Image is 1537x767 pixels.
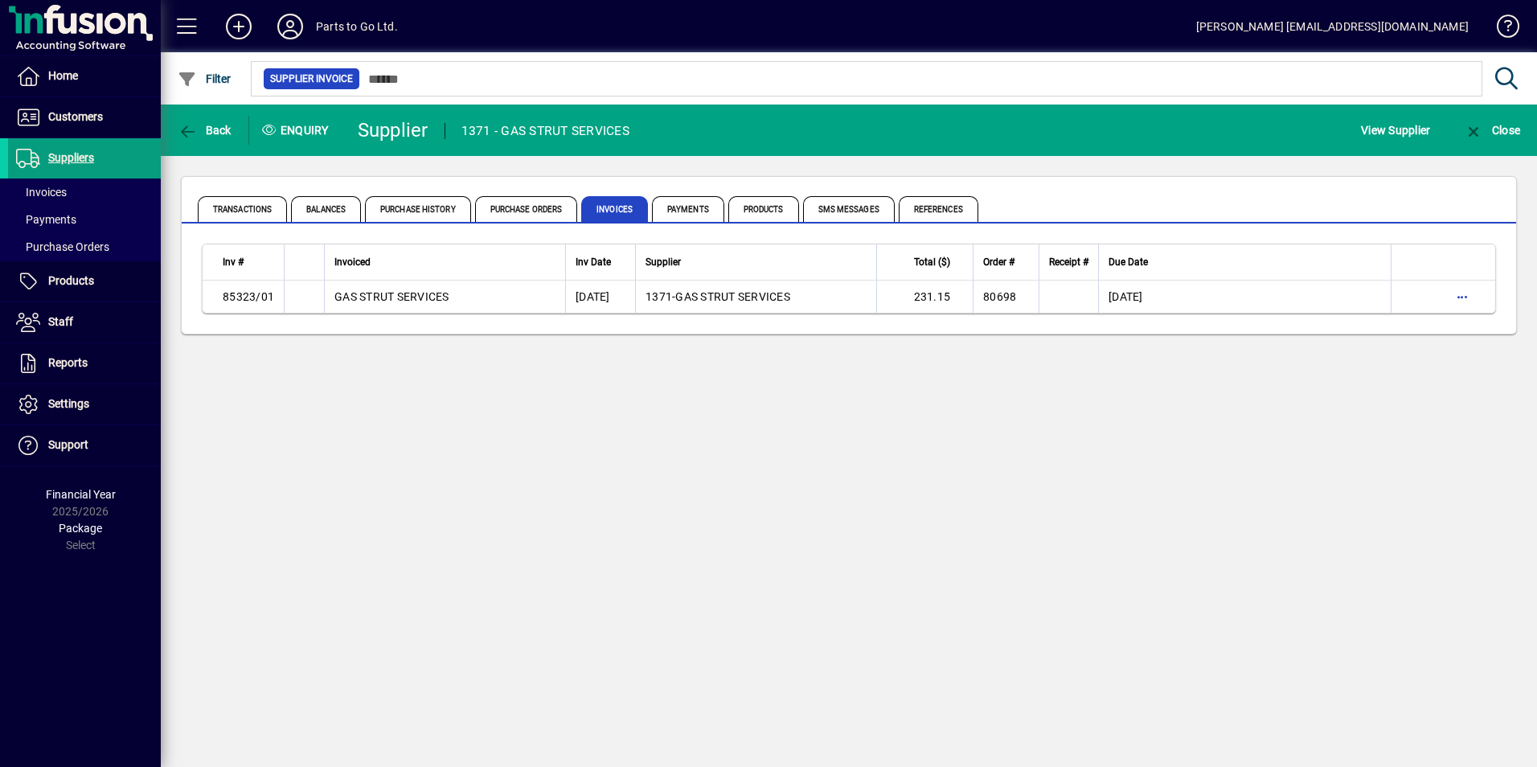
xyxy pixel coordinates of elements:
a: Customers [8,97,161,137]
span: GAS STRUT SERVICES [334,290,449,303]
span: Purchase Orders [475,196,578,222]
span: Balances [291,196,361,222]
app-page-header-button: Back [161,116,249,145]
button: View Supplier [1357,116,1434,145]
span: Products [728,196,799,222]
button: Filter [174,64,236,93]
span: Support [48,438,88,451]
span: References [899,196,978,222]
span: 80698 [983,290,1016,303]
span: Financial Year [46,488,116,501]
a: Products [8,261,161,301]
span: Package [59,522,102,535]
button: Back [174,116,236,145]
span: Inv # [223,253,244,271]
div: Inv # [223,253,274,271]
span: Filter [178,72,232,85]
a: Settings [8,384,161,425]
span: Payments [652,196,724,222]
span: Close [1464,124,1520,137]
button: Add [213,12,264,41]
span: Invoices [581,196,648,222]
app-page-header-button: Close enquiry [1447,116,1537,145]
div: Due Date [1109,253,1381,271]
span: Suppliers [48,151,94,164]
span: Receipt # [1049,253,1088,271]
a: Invoices [8,178,161,206]
span: Supplier Invoice [270,71,353,87]
span: Total ($) [914,253,950,271]
span: GAS STRUT SERVICES [675,290,790,303]
span: Settings [48,397,89,410]
span: Supplier [646,253,681,271]
span: Reports [48,356,88,369]
div: Supplier [358,117,428,143]
span: 1371 [646,290,672,303]
div: [PERSON_NAME] [EMAIL_ADDRESS][DOMAIN_NAME] [1196,14,1469,39]
a: Support [8,425,161,466]
span: Payments [16,213,76,226]
span: Purchase Orders [16,240,109,253]
span: Due Date [1109,253,1148,271]
a: Staff [8,302,161,342]
span: Back [178,124,232,137]
span: Order # [983,253,1014,271]
td: [DATE] [565,281,635,313]
span: Customers [48,110,103,123]
span: SMS Messages [803,196,895,222]
div: Parts to Go Ltd. [316,14,398,39]
a: Home [8,56,161,96]
span: Invoiced [334,253,371,271]
button: More options [1449,284,1475,310]
span: Transactions [198,196,287,222]
span: Inv Date [576,253,611,271]
a: Payments [8,206,161,233]
div: Enquiry [249,117,346,143]
span: 85323/01 [223,290,274,303]
a: Knowledge Base [1485,3,1517,55]
button: Close [1460,116,1524,145]
td: - [635,281,876,313]
span: Purchase History [365,196,471,222]
span: Products [48,274,94,287]
div: Inv Date [576,253,625,271]
div: Invoiced [334,253,555,271]
td: [DATE] [1098,281,1391,313]
div: 1371 - GAS STRUT SERVICES [461,118,629,144]
span: Staff [48,315,73,328]
button: Profile [264,12,316,41]
div: Supplier [646,253,867,271]
span: View Supplier [1361,117,1430,143]
span: Invoices [16,186,67,199]
td: 231.15 [876,281,973,313]
span: Home [48,69,78,82]
a: Purchase Orders [8,233,161,260]
a: Reports [8,343,161,383]
div: Order # [983,253,1029,271]
div: Total ($) [887,253,965,271]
